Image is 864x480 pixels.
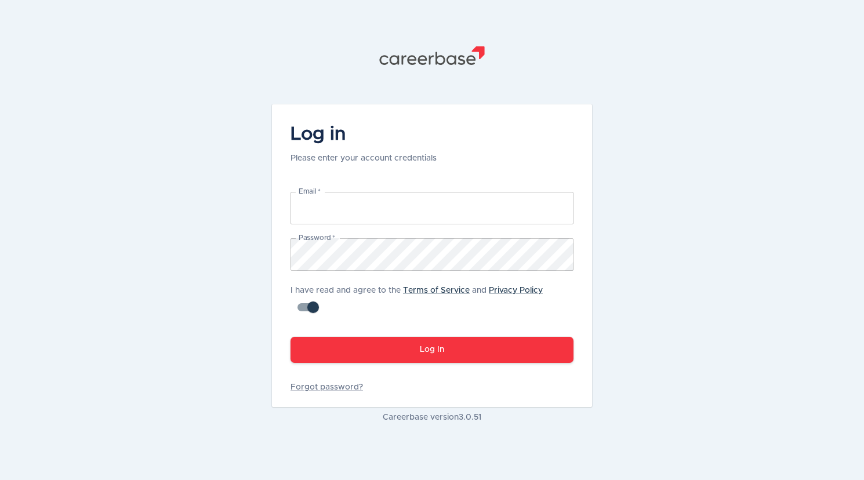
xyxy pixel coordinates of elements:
p: Careerbase version 3.0.51 [272,412,592,423]
p: I have read and agree to the and [291,285,573,296]
label: Password [299,233,335,243]
h4: Log in [291,123,437,146]
a: Terms of Service [403,286,470,294]
button: Log In [291,337,573,363]
p: Please enter your account credentials [291,152,437,164]
label: Email [299,187,321,197]
a: Forgot password? [291,381,573,393]
a: Privacy Policy [489,286,543,294]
